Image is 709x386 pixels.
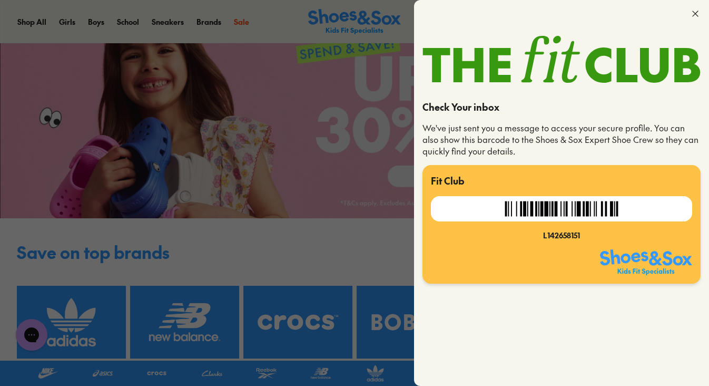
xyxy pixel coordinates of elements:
[422,122,701,157] p: We've just sent you a message to access your secure profile. You can also show this barcode to th...
[500,196,623,221] img: 293XYN9aJkDgIuAb+oKiRGBVQKBXJ6dvAhcBgb6gKBFYFRDo1cnpm8BFQKAvKEoEVgUEenVy+iZwERDoC4oSgVUBgV6dnL4JX...
[431,173,692,188] p: Fit Club
[422,36,701,83] img: TheFitClub_Landscape_2a1d24fe-98f1-4588-97ac-f3657bedce49.svg
[422,100,701,114] p: Check Your inbox
[600,249,692,275] img: SNS_Logo_Responsive.svg
[5,4,37,35] button: Gorgias live chat
[431,230,692,241] div: L142658151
